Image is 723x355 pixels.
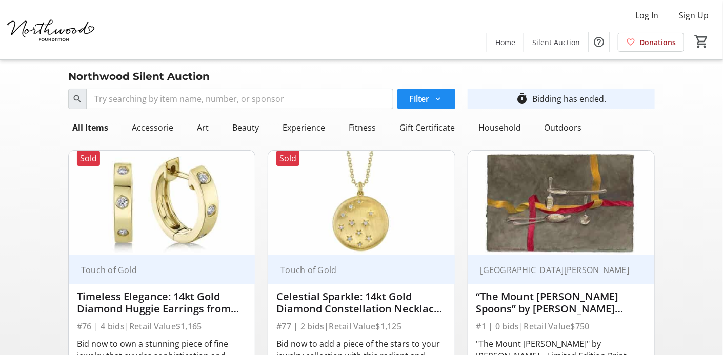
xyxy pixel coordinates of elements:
[524,33,588,52] a: Silent Auction
[128,117,177,138] div: Accessorie
[268,151,454,255] img: Celestial Sparkle: 14kt Gold Diamond Constellation Necklace from Touch of Gold
[692,32,711,51] button: Cart
[77,290,247,315] div: Timeless Elegance: 14kt Gold Diamond Huggie Earrings from Touch of Gold
[671,7,717,24] button: Sign Up
[516,93,528,105] mat-icon: timer_outline
[397,89,455,109] button: Filter
[468,151,654,255] img: “The Mount Allison Spoons” by Tom Forrestall Limited edition print.
[635,9,658,22] span: Log In
[278,117,329,138] div: Experience
[476,265,634,275] div: [GEOGRAPHIC_DATA][PERSON_NAME]
[69,151,255,255] img: Timeless Elegance: 14kt Gold Diamond Huggie Earrings from Touch of Gold
[627,7,667,24] button: Log In
[495,37,515,48] span: Home
[540,117,586,138] div: Outdoors
[6,4,97,55] img: Northwood Foundation's Logo
[476,319,646,333] div: #1 | 0 bids | Retail Value $750
[77,151,100,166] div: Sold
[276,290,446,315] div: Celestial Sparkle: 14kt Gold Diamond Constellation Necklace from Touch of Gold
[476,290,646,315] div: “The Mount [PERSON_NAME] Spoons” by [PERSON_NAME] Limited edition print.
[345,117,380,138] div: Fitness
[68,117,112,138] div: All Items
[474,117,525,138] div: Household
[487,33,524,52] a: Home
[395,117,459,138] div: Gift Certificate
[276,151,299,166] div: Sold
[276,319,446,333] div: #77 | 2 bids | Retail Value $1,125
[532,37,580,48] span: Silent Auction
[276,265,434,275] div: Touch of Gold
[62,68,216,85] div: Northwood Silent Auction
[77,265,234,275] div: Touch of Gold
[589,32,609,52] button: Help
[228,117,263,138] div: Beauty
[639,37,676,48] span: Donations
[532,93,606,105] div: Bidding has ended.
[86,89,393,109] input: Try searching by item name, number, or sponsor
[77,319,247,333] div: #76 | 4 bids | Retail Value $1,165
[618,33,684,52] a: Donations
[679,9,709,22] span: Sign Up
[410,93,430,105] span: Filter
[193,117,213,138] div: Art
